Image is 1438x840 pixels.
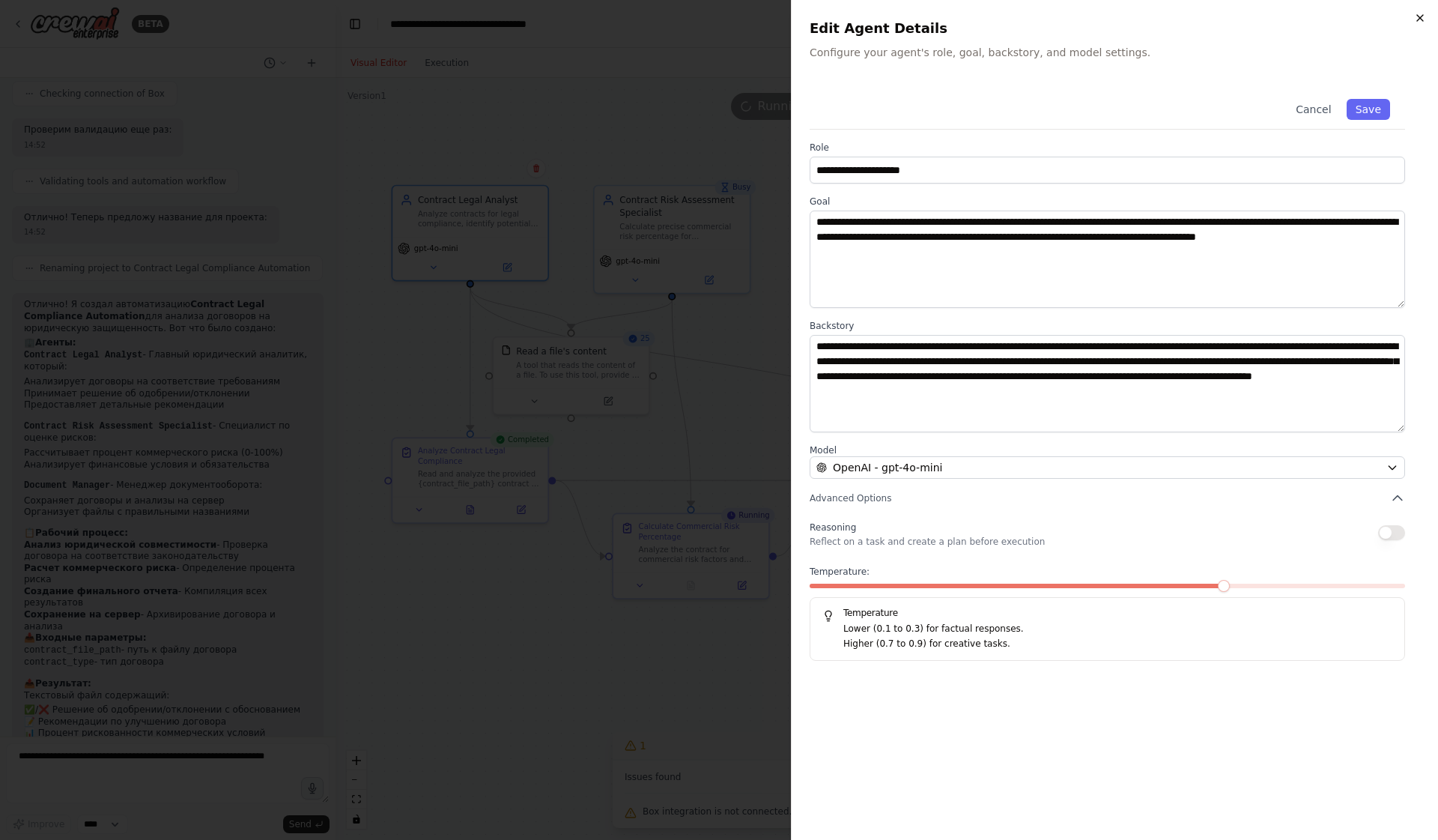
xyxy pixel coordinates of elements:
span: Temperature: [810,566,870,578]
label: Backstory [810,320,1405,332]
label: Model [810,444,1405,456]
span: OpenAI - gpt-4o-mini [833,460,942,475]
label: Role [810,142,1405,154]
p: Lower (0.1 to 0.3) for factual responses. [843,622,1392,637]
button: Advanced Options [810,491,1405,506]
button: Cancel [1287,99,1340,120]
button: Save [1347,99,1390,120]
label: Goal [810,196,1405,208]
h2: Edit Agent Details [810,18,1420,39]
span: Advanced Options [810,492,891,504]
p: Reflect on a task and create a plan before execution [810,536,1045,548]
h5: Temperature [822,607,1392,619]
button: OpenAI - gpt-4o-mini [810,456,1405,479]
span: Reasoning [810,522,856,533]
p: Configure your agent's role, goal, backstory, and model settings. [810,45,1420,60]
p: Higher (0.7 to 0.9) for creative tasks. [843,637,1392,652]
